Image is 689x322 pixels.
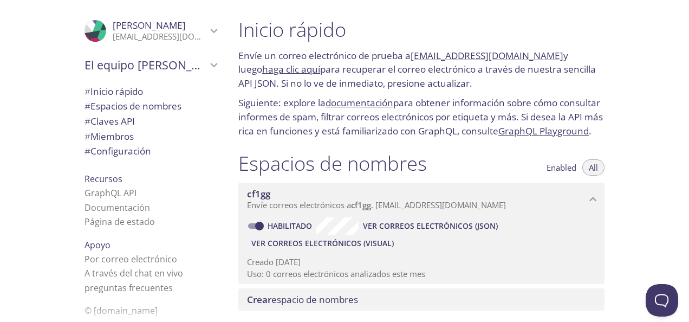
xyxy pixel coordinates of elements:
h1: Espacios de nombres [238,151,427,176]
div: cf1gg espacio de nombres [238,183,604,216]
span: Recursos [84,173,122,185]
div: Cinthia Araujo [76,13,225,49]
span: Ver correos electrónicos (JSON) [363,220,498,233]
iframe: Help Scout Beacon - Open [646,284,678,317]
span: cf1gg [247,188,270,200]
button: Ver correos electrónicos (JSON) [359,217,502,235]
div: Crear espacio de nombres [238,288,604,311]
a: Habilitado [266,221,316,231]
span: # [84,115,90,127]
span: Envíe correos electrónicos a . [EMAIL_ADDRESS][DOMAIN_NAME] [247,199,506,210]
span: Espacios de nombres [84,100,181,112]
a: Por correo electrónico [84,253,177,265]
span: Miembros [84,130,134,143]
h1: Inicio rápido [238,17,604,42]
a: Página de estado [84,216,155,228]
span: Inicio rápido [84,85,143,98]
div: Miembros [76,129,225,144]
span: Claves API [84,115,135,127]
div: El equipo de Cinthia [76,51,225,79]
span: # [84,85,90,98]
span: espacio de nombres [247,293,358,306]
p: Envíe un correo electrónico de prueba a y luego para recuperar el correo electrónico a través de ... [238,49,604,91]
div: Configuración del equipo [76,144,225,159]
div: Espacios de nombres [76,99,225,114]
a: Documentación [84,202,150,214]
p: Uso: 0 correos electrónicos analizados este mes [247,268,596,280]
span: cf1gg [351,199,371,210]
span: Ver correos electrónicos (visual) [251,237,394,250]
span: # [84,145,90,157]
span: # [84,130,90,143]
a: haga clic aquí [262,63,320,75]
a: GraphQL API [84,187,136,199]
button: All [582,159,604,176]
div: Inicio rápido [76,84,225,99]
a: [EMAIL_ADDRESS][DOMAIN_NAME] [411,49,563,62]
p: Creado [DATE] [247,256,596,268]
span: Apoyo [84,239,110,251]
span: # [84,100,90,112]
div: Claves API [76,114,225,129]
p: Siguiente: explore la para obtener información sobre cómo consultar informes de spam, filtrar cor... [238,96,604,138]
span: El equipo [PERSON_NAME] [84,57,207,73]
button: Enabled [540,159,583,176]
button: Ver correos electrónicos (visual) [247,235,398,252]
span: Crear [247,293,271,306]
span: Configuración [84,145,151,157]
p: [EMAIL_ADDRESS][DOMAIN_NAME] [113,31,207,42]
a: documentación [326,96,393,109]
a: GraphQL Playground [498,125,589,137]
span: [PERSON_NAME] [113,19,186,31]
span: Preguntas frecuentes [84,282,173,294]
a: A través del chat en vivo [84,267,183,279]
